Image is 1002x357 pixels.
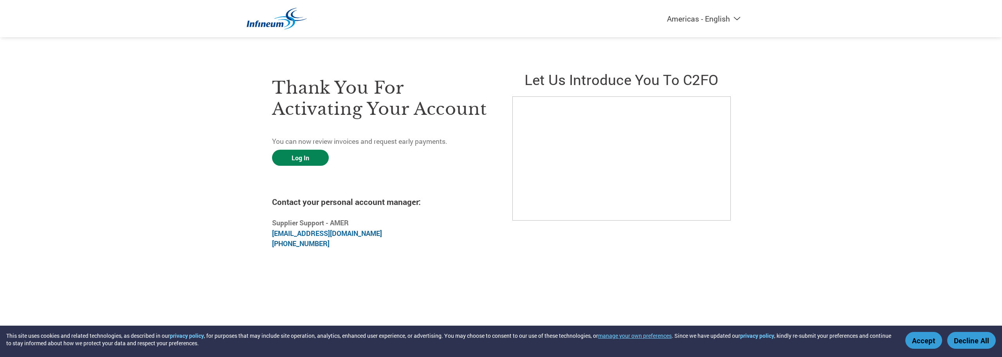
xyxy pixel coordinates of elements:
[272,196,490,207] h4: Contact your personal account manager:
[740,332,774,339] a: privacy policy
[272,239,330,248] a: [PHONE_NUMBER]
[272,229,382,238] a: [EMAIL_ADDRESS][DOMAIN_NAME]
[905,332,942,349] button: Accept
[247,8,307,29] img: Infineum
[6,332,894,347] div: This site uses cookies and related technologies, as described in our , for purposes that may incl...
[598,332,672,339] button: manage your own preferences
[272,136,490,147] p: You can now review invoices and request early payments.
[512,70,730,89] h2: Let us introduce you to C2FO
[272,77,490,120] h3: Thank you for activating your account
[272,150,329,166] a: Log In
[170,332,204,339] a: privacy policy
[272,218,349,227] b: Supplier Support - AMER
[947,332,996,349] button: Decline All
[512,96,731,221] iframe: C2FO Introduction Video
